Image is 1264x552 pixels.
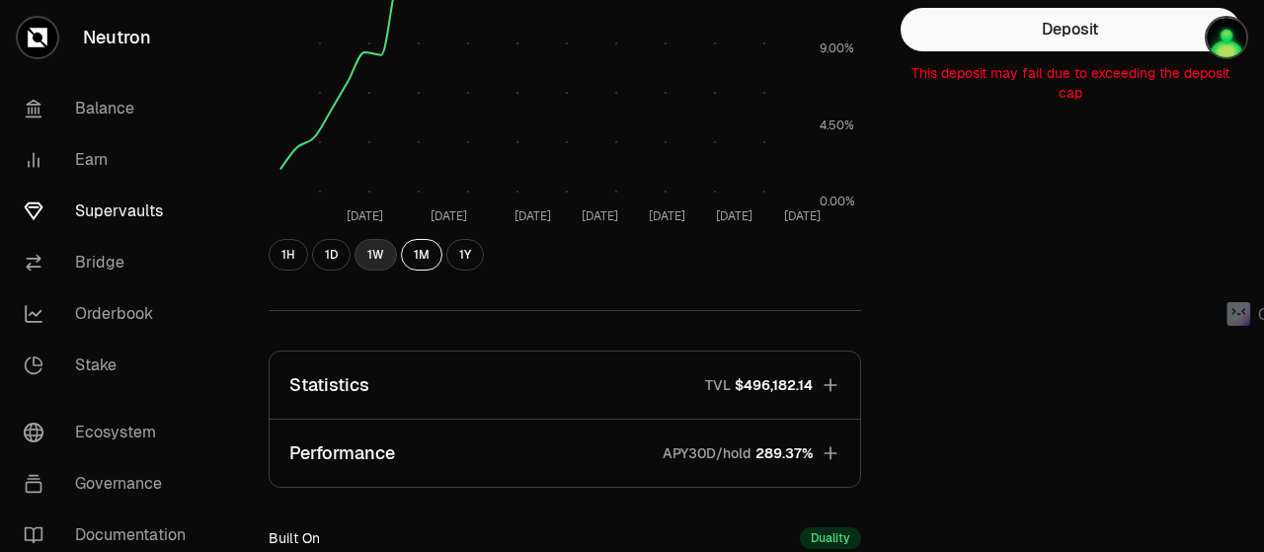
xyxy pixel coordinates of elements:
[663,443,751,463] p: APY30D/hold
[8,134,213,186] a: Earn
[270,352,860,419] button: StatisticsTVL$496,182.14
[735,375,813,395] span: $496,182.14
[8,186,213,237] a: Supervaults
[784,208,821,224] tspan: [DATE]
[649,208,685,224] tspan: [DATE]
[8,340,213,391] a: Stake
[582,208,618,224] tspan: [DATE]
[820,40,854,56] tspan: 9.00%
[289,371,369,399] p: Statistics
[8,237,213,288] a: Bridge
[755,443,813,463] span: 289.37%
[401,239,442,271] button: 1M
[312,239,351,271] button: 1D
[269,239,308,271] button: 1H
[446,239,484,271] button: 1Y
[289,439,395,467] p: Performance
[514,208,551,224] tspan: [DATE]
[8,458,213,510] a: Governance
[901,8,1240,51] button: Deposit
[270,420,860,487] button: PerformanceAPY30D/hold289.37%
[1207,18,1246,57] img: Kycka wallet
[347,208,383,224] tspan: [DATE]
[716,208,752,224] tspan: [DATE]
[8,407,213,458] a: Ecosystem
[8,83,213,134] a: Balance
[269,528,320,548] div: Built On
[820,194,855,209] tspan: 0.00%
[355,239,397,271] button: 1W
[8,288,213,340] a: Orderbook
[901,63,1240,103] p: This deposit may fail due to exceeding the deposit cap
[800,527,861,549] div: Duality
[820,118,854,133] tspan: 4.50%
[431,208,467,224] tspan: [DATE]
[705,375,731,395] p: TVL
